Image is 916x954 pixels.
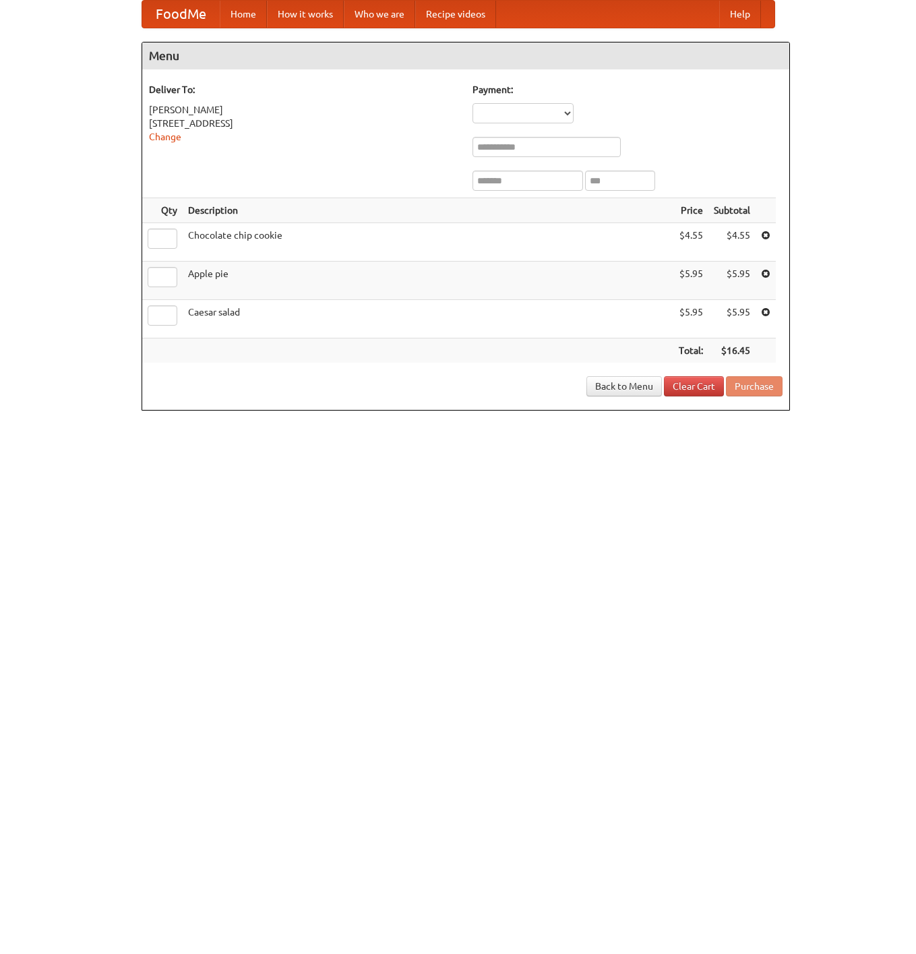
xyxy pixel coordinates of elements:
[673,338,708,363] th: Total:
[142,42,789,69] h4: Menu
[149,117,459,130] div: [STREET_ADDRESS]
[673,300,708,338] td: $5.95
[708,300,756,338] td: $5.95
[472,83,783,96] h5: Payment:
[183,198,673,223] th: Description
[708,262,756,300] td: $5.95
[142,1,220,28] a: FoodMe
[708,198,756,223] th: Subtotal
[586,376,662,396] a: Back to Menu
[142,198,183,223] th: Qty
[708,338,756,363] th: $16.45
[673,223,708,262] td: $4.55
[673,198,708,223] th: Price
[664,376,724,396] a: Clear Cart
[415,1,496,28] a: Recipe videos
[719,1,761,28] a: Help
[726,376,783,396] button: Purchase
[183,300,673,338] td: Caesar salad
[708,223,756,262] td: $4.55
[149,131,181,142] a: Change
[183,223,673,262] td: Chocolate chip cookie
[220,1,267,28] a: Home
[673,262,708,300] td: $5.95
[149,83,459,96] h5: Deliver To:
[149,103,459,117] div: [PERSON_NAME]
[344,1,415,28] a: Who we are
[267,1,344,28] a: How it works
[183,262,673,300] td: Apple pie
